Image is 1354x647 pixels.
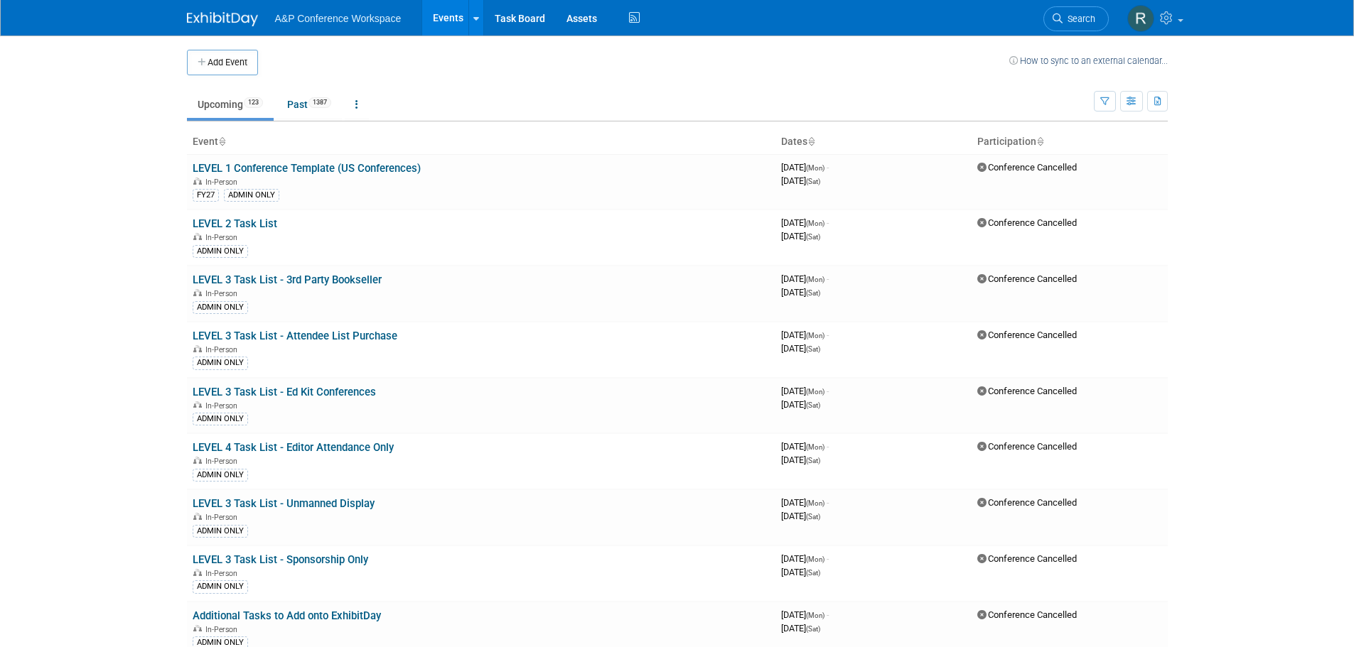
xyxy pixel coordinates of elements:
[205,457,242,466] span: In-Person
[308,97,331,108] span: 1387
[218,136,225,147] a: Sort by Event Name
[977,162,1077,173] span: Conference Cancelled
[193,217,277,230] a: LEVEL 2 Task List
[193,525,248,538] div: ADMIN ONLY
[205,569,242,578] span: In-Person
[781,497,829,508] span: [DATE]
[806,219,824,227] span: (Mon)
[224,189,279,202] div: ADMIN ONLY
[193,401,202,408] img: In-Person Event
[806,625,820,633] span: (Sat)
[193,413,248,425] div: ADMIN ONLY
[193,469,248,482] div: ADMIN ONLY
[977,553,1077,564] span: Conference Cancelled
[827,162,829,173] span: -
[807,136,815,147] a: Sort by Start Date
[1063,13,1095,24] span: Search
[806,513,820,521] span: (Sat)
[806,388,824,396] span: (Mon)
[1036,136,1043,147] a: Sort by Participation Type
[193,301,248,314] div: ADMIN ONLY
[193,513,202,520] img: In-Person Event
[781,455,820,465] span: [DATE]
[193,189,219,202] div: FY27
[827,330,829,340] span: -
[205,289,242,298] span: In-Person
[193,386,376,398] a: LEVEL 3 Task List - Ed Kit Conferences
[806,178,820,185] span: (Sat)
[193,245,248,258] div: ADMIN ONLY
[827,217,829,228] span: -
[806,233,820,241] span: (Sat)
[827,497,829,508] span: -
[781,609,829,620] span: [DATE]
[205,513,242,522] span: In-Person
[193,178,202,185] img: In-Person Event
[781,553,829,564] span: [DATE]
[827,386,829,396] span: -
[806,569,820,577] span: (Sat)
[977,273,1077,284] span: Conference Cancelled
[977,330,1077,340] span: Conference Cancelled
[187,130,775,154] th: Event
[781,343,820,354] span: [DATE]
[193,273,382,286] a: LEVEL 3 Task List - 3rd Party Bookseller
[806,345,820,353] span: (Sat)
[193,330,397,342] a: LEVEL 3 Task List - Attendee List Purchase
[781,399,820,410] span: [DATE]
[205,178,242,187] span: In-Person
[187,50,258,75] button: Add Event
[806,499,824,507] span: (Mon)
[977,217,1077,228] span: Conference Cancelled
[205,345,242,354] span: In-Person
[806,401,820,409] span: (Sat)
[977,386,1077,396] span: Conference Cancelled
[781,273,829,284] span: [DATE]
[977,441,1077,452] span: Conference Cancelled
[827,273,829,284] span: -
[187,12,258,26] img: ExhibitDay
[806,164,824,172] span: (Mon)
[193,441,394,454] a: LEVEL 4 Task List - Editor Attendance Only
[781,511,820,521] span: [DATE]
[806,457,820,464] span: (Sat)
[806,332,824,339] span: (Mon)
[775,130,972,154] th: Dates
[781,330,829,340] span: [DATE]
[205,233,242,242] span: In-Person
[193,625,202,632] img: In-Person Event
[781,623,820,634] span: [DATE]
[806,611,824,619] span: (Mon)
[1043,6,1109,31] a: Search
[781,175,820,186] span: [DATE]
[977,609,1077,620] span: Conference Cancelled
[806,289,820,297] span: (Sat)
[193,609,381,622] a: Additional Tasks to Add onto ExhibitDay
[781,567,820,577] span: [DATE]
[275,13,402,24] span: A&P Conference Workspace
[205,625,242,634] span: In-Person
[193,580,248,593] div: ADMIN ONLY
[276,91,342,118] a: Past1387
[781,231,820,241] span: [DATE]
[193,357,248,369] div: ADMIN ONLY
[187,91,274,118] a: Upcoming123
[827,609,829,620] span: -
[1009,55,1168,66] a: How to sync to an external calendar...
[781,386,829,396] span: [DATE]
[193,233,202,240] img: In-Person Event
[193,289,202,296] img: In-Person Event
[781,287,820,298] span: [DATE]
[806,443,824,451] span: (Mon)
[193,162,421,175] a: LEVEL 1 Conference Template (US Conferences)
[244,97,263,108] span: 123
[193,569,202,576] img: In-Person Event
[193,553,368,566] a: LEVEL 3 Task List - Sponsorship Only
[781,162,829,173] span: [DATE]
[827,441,829,452] span: -
[205,401,242,411] span: In-Person
[977,497,1077,508] span: Conference Cancelled
[193,497,375,510] a: LEVEL 3 Task List - Unmanned Display
[193,345,202,352] img: In-Person Event
[781,441,829,452] span: [DATE]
